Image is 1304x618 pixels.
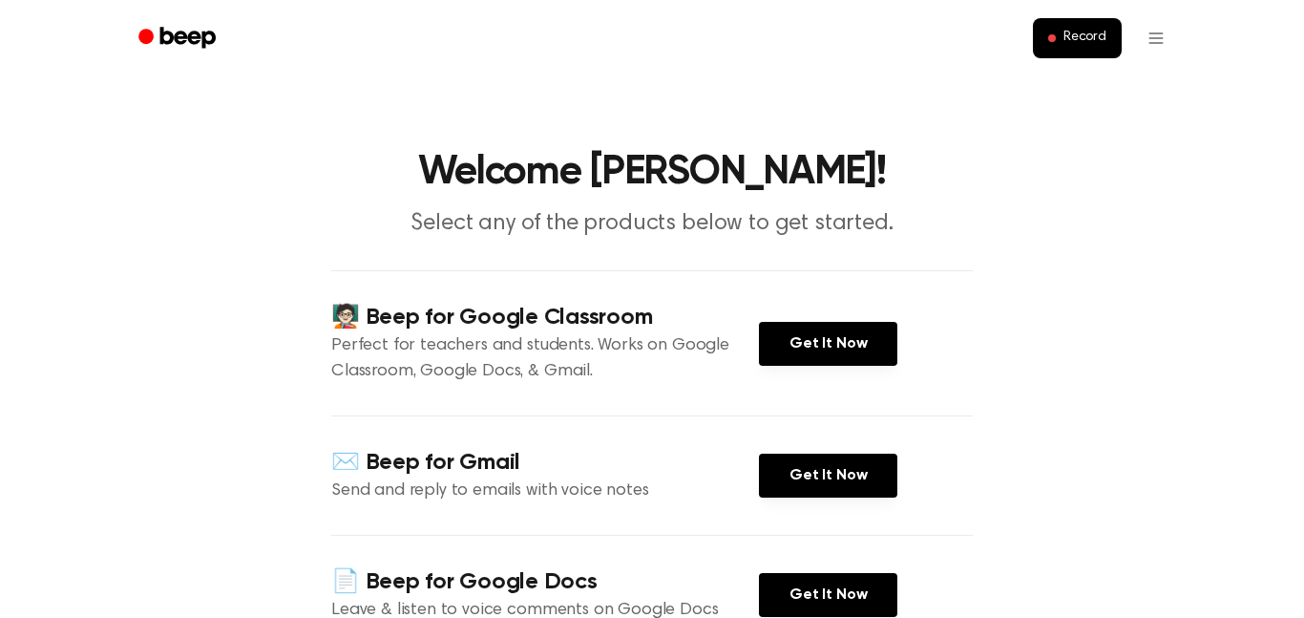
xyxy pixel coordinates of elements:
[163,153,1141,193] h1: Welcome [PERSON_NAME]!
[759,454,897,498] a: Get It Now
[759,573,897,617] a: Get It Now
[1033,18,1122,58] button: Record
[1063,30,1106,47] span: Record
[331,479,759,504] p: Send and reply to emails with voice notes
[331,302,759,333] h4: 🧑🏻‍🏫 Beep for Google Classroom
[331,333,759,385] p: Perfect for teachers and students. Works on Google Classroom, Google Docs, & Gmail.
[759,322,897,366] a: Get It Now
[331,447,759,479] h4: ✉️ Beep for Gmail
[331,566,759,598] h4: 📄 Beep for Google Docs
[1133,15,1179,61] button: Open menu
[125,20,233,57] a: Beep
[285,208,1019,240] p: Select any of the products below to get started.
